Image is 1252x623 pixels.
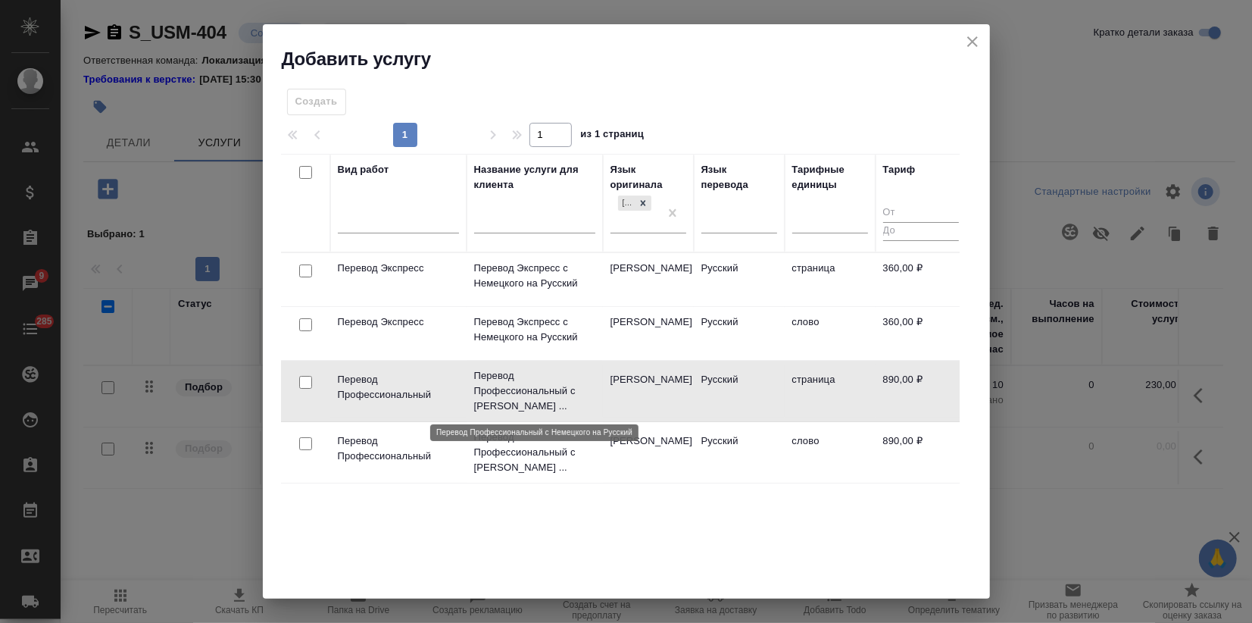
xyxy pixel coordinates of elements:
[694,307,785,360] td: Русский
[883,162,916,177] div: Тариф
[338,261,459,276] p: Перевод Экспресс
[785,426,876,479] td: слово
[785,365,876,418] td: страница
[785,253,876,306] td: страница
[282,47,990,71] h2: Добавить услугу
[961,30,984,53] button: close
[694,253,785,306] td: Русский
[883,204,959,223] input: От
[792,162,868,193] div: Тарифные единицы
[694,365,785,418] td: Русский
[617,194,653,213] div: Немецкий
[603,426,694,479] td: [PERSON_NAME]
[474,368,595,414] p: Перевод Профессиональный с [PERSON_NAME] ...
[338,434,459,464] p: Перевод Профессиональный
[581,125,645,147] span: из 1 страниц
[876,307,966,360] td: 360,00 ₽
[618,196,635,211] div: [PERSON_NAME]
[883,222,959,241] input: До
[474,162,595,193] div: Название услуги для клиента
[876,253,966,306] td: 360,00 ₽
[785,307,876,360] td: слово
[338,372,459,402] p: Перевод Профессиональный
[603,253,694,306] td: [PERSON_NAME]
[474,315,595,345] p: Перевод Экспресс с Немецкого на Русский
[876,365,966,418] td: 890,00 ₽
[694,426,785,479] td: Русский
[603,307,694,360] td: [PERSON_NAME]
[701,162,777,193] div: Язык перевода
[603,365,694,418] td: [PERSON_NAME]
[338,162,389,177] div: Вид работ
[876,426,966,479] td: 890,00 ₽
[338,315,459,330] p: Перевод Экспресс
[474,261,595,291] p: Перевод Экспресс с Немецкого на Русский
[610,162,686,193] div: Язык оригинала
[474,430,595,475] p: Перевод Профессиональный с [PERSON_NAME] ...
